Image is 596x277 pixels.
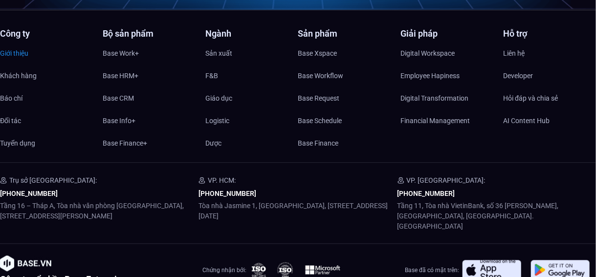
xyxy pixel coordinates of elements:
[103,29,196,38] h4: Bộ sản phẩm
[397,201,596,232] p: Tầng 11, Tòa nhà VietinBank, số 36 [PERSON_NAME], [GEOGRAPHIC_DATA], [GEOGRAPHIC_DATA]. [GEOGRAPH...
[503,113,596,128] a: AI Content Hub
[208,176,236,184] span: VP. HCM:
[503,91,558,106] span: Hỏi đáp và chia sẻ
[298,68,344,83] span: Base Workflow
[400,68,460,83] span: Employee Hapiness
[103,91,134,106] span: Base CRM
[298,91,340,106] span: Base Request
[405,267,460,274] span: Base đã có mặt trên:
[400,91,468,106] span: Digital Transformation
[400,29,493,38] h4: Giải pháp
[199,201,397,221] p: Tòa nhà Jasmine 1, [GEOGRAPHIC_DATA], [STREET_ADDRESS][DATE]
[205,136,298,150] a: Dược
[205,46,232,61] span: Sản xuất
[205,91,232,106] span: Giáo dục
[407,176,486,184] span: VP. [GEOGRAPHIC_DATA]:
[400,68,493,83] a: Employee Hapiness
[503,68,533,83] span: Developer
[103,68,138,83] span: Base HRM+
[503,46,596,61] a: Liên hệ
[503,46,525,61] span: Liên hệ
[205,46,298,61] a: Sản xuất
[503,68,596,83] a: Developer
[205,29,298,38] h4: Ngành
[298,29,391,38] h4: Sản phẩm
[103,46,139,61] span: Base Work+
[103,46,196,61] a: Base Work+
[103,113,196,128] a: Base Info+
[205,68,218,83] span: F&B
[205,136,221,150] span: Dược
[298,46,337,61] span: Base Xspace
[205,68,298,83] a: F&B
[298,46,391,61] a: Base Xspace
[298,91,391,106] a: Base Request
[199,190,256,197] a: [PHONE_NUMBER]
[298,68,391,83] a: Base Workflow
[503,113,550,128] span: AI Content Hub
[103,136,147,150] span: Base Finance+
[205,113,229,128] span: Logistic
[503,91,596,106] a: Hỏi đáp và chia sẻ
[205,113,298,128] a: Logistic
[103,136,196,150] a: Base Finance+
[103,91,196,106] a: Base CRM
[298,136,391,150] a: Base Finance
[298,113,342,128] span: Base Schedule
[400,113,470,128] span: Financial Management
[103,113,135,128] span: Base Info+
[298,113,391,128] a: Base Schedule
[9,176,97,184] span: Trụ sở [GEOGRAPHIC_DATA]:
[202,267,246,274] span: Chứng nhận bởi:
[400,113,493,128] a: Financial Management
[205,91,298,106] a: Giáo dục
[400,46,455,61] span: Digital Workspace
[503,29,596,38] h4: Hỗ trợ
[103,68,196,83] a: Base HRM+
[298,136,339,150] span: Base Finance
[400,91,493,106] a: Digital Transformation
[397,190,455,197] a: [PHONE_NUMBER]
[400,46,493,61] a: Digital Workspace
